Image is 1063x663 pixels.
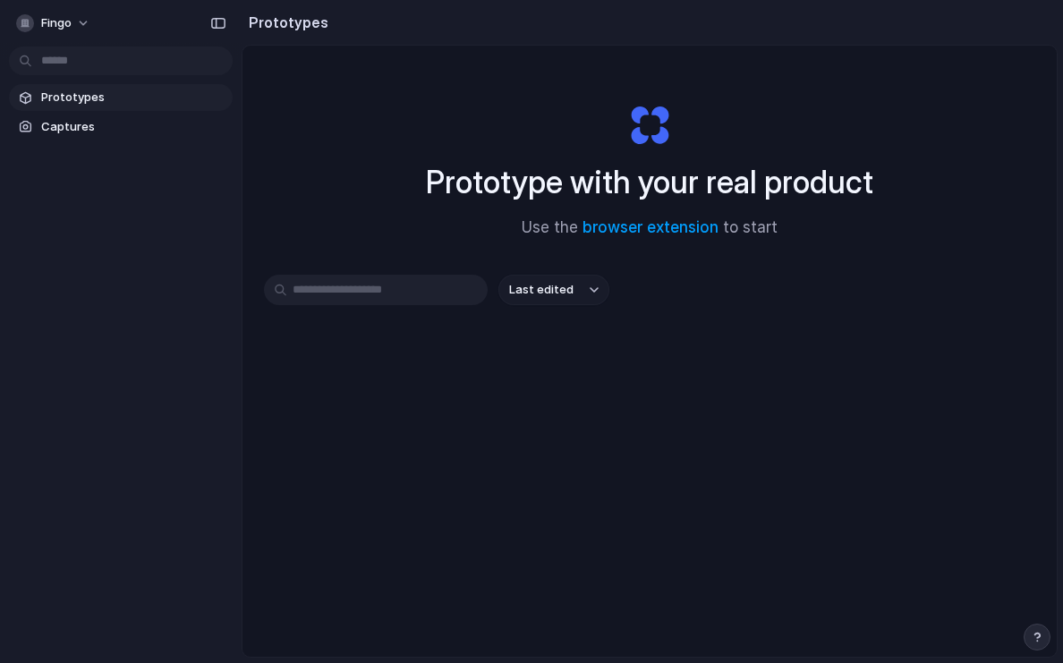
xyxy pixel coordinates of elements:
a: Prototypes [9,84,233,111]
h2: Prototypes [242,12,328,33]
a: Captures [9,114,233,140]
button: fingo [9,9,99,38]
span: Captures [41,118,225,136]
button: Last edited [498,275,609,305]
span: Use the to start [522,217,778,240]
a: browser extension [583,218,719,236]
span: Prototypes [41,89,225,106]
span: Last edited [509,281,574,299]
span: fingo [41,14,72,32]
h1: Prototype with your real product [426,158,873,206]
